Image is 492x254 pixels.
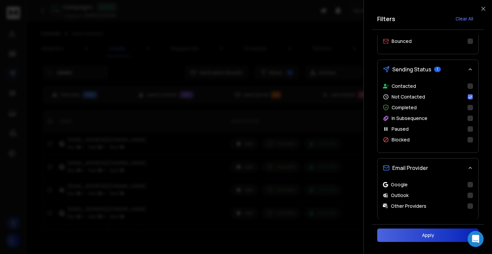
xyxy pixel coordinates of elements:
[392,126,409,132] p: Paused
[392,164,428,172] span: Email Provider
[392,65,431,73] span: Sending Status
[391,192,409,199] p: Outlook
[378,60,478,79] button: Sending Status1
[378,79,478,152] div: Sending Status1
[391,203,426,209] p: Other Providers
[450,12,479,25] button: Clear All
[434,67,441,72] span: 1
[378,177,478,219] div: Email Provider
[377,14,395,23] h2: Filters
[468,231,484,247] div: Open Intercom Messenger
[392,115,427,122] p: In Subsequence
[392,136,410,143] p: Blocked
[377,229,479,242] button: Apply
[392,93,425,100] p: Not Contacted
[378,158,478,177] button: Email Provider
[392,104,417,111] p: Completed
[391,181,408,188] p: Google
[392,38,412,45] p: Bounced
[392,83,416,89] p: Contacted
